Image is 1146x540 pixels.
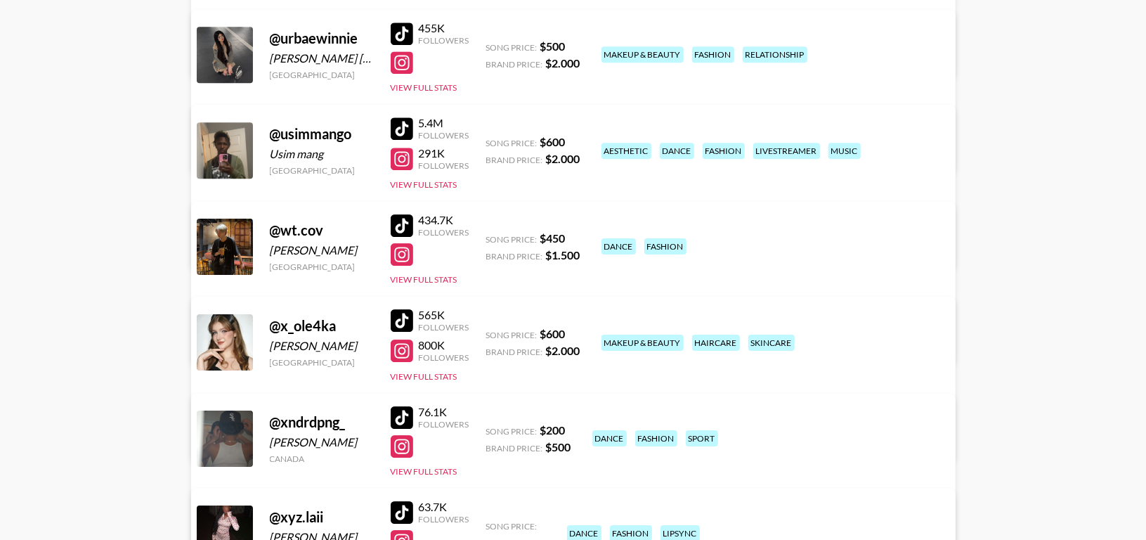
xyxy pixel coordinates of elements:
[601,143,651,159] div: aesthetic
[419,419,469,430] div: Followers
[644,238,686,255] div: fashion
[486,443,543,454] span: Brand Price:
[270,30,374,47] div: @ urbaewinnie
[391,274,457,285] button: View Full Stats
[601,335,684,351] div: makeup & beauty
[743,46,807,63] div: relationship
[270,357,374,368] div: [GEOGRAPHIC_DATA]
[270,125,374,143] div: @ usimmango
[270,508,374,526] div: @ xyz.laii
[486,330,538,340] span: Song Price:
[828,143,861,159] div: music
[419,130,469,141] div: Followers
[546,56,580,70] strong: $ 2.000
[486,234,538,245] span: Song Price:
[270,413,374,431] div: @ xndrdpng_
[753,143,820,159] div: livestreamer
[419,338,469,352] div: 800K
[270,262,374,272] div: [GEOGRAPHIC_DATA]
[635,430,677,446] div: fashion
[270,70,374,80] div: [GEOGRAPHIC_DATA]
[419,322,469,333] div: Followers
[540,423,566,437] strong: $ 200
[419,160,469,171] div: Followers
[486,42,538,53] span: Song Price:
[486,347,543,357] span: Brand Price:
[270,339,374,353] div: [PERSON_NAME]
[391,371,457,382] button: View Full Stats
[419,146,469,160] div: 291K
[270,435,374,449] div: [PERSON_NAME]
[419,352,469,363] div: Followers
[486,521,538,532] span: Song Price:
[692,335,740,351] div: haircare
[486,426,538,437] span: Song Price:
[391,179,457,190] button: View Full Stats
[419,514,469,525] div: Followers
[270,317,374,335] div: @ x_ole4ka
[270,221,374,239] div: @ wt.cov
[270,165,374,176] div: [GEOGRAPHIC_DATA]
[270,51,374,65] div: [PERSON_NAME] [PERSON_NAME]
[419,35,469,46] div: Followers
[419,116,469,130] div: 5.4M
[419,500,469,514] div: 63.7K
[270,147,374,161] div: Usim mang
[486,155,543,165] span: Brand Price:
[546,152,580,165] strong: $ 2.000
[486,59,543,70] span: Brand Price:
[540,231,566,245] strong: $ 450
[540,39,566,53] strong: $ 500
[486,138,538,148] span: Song Price:
[748,335,795,351] div: skincare
[270,243,374,257] div: [PERSON_NAME]
[540,327,566,340] strong: $ 600
[546,440,571,454] strong: $ 500
[419,227,469,238] div: Followers
[270,454,374,464] div: Canada
[703,143,745,159] div: fashion
[391,82,457,93] button: View Full Stats
[686,430,718,446] div: sport
[546,248,580,262] strong: $ 1.500
[391,466,457,477] button: View Full Stats
[592,430,627,446] div: dance
[540,135,566,148] strong: $ 600
[546,344,580,357] strong: $ 2.000
[419,308,469,322] div: 565K
[601,46,684,63] div: makeup & beauty
[660,143,694,159] div: dance
[419,405,469,419] div: 76.1K
[486,251,543,262] span: Brand Price:
[692,46,734,63] div: fashion
[419,21,469,35] div: 455K
[419,213,469,227] div: 434.7K
[601,238,636,255] div: dance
